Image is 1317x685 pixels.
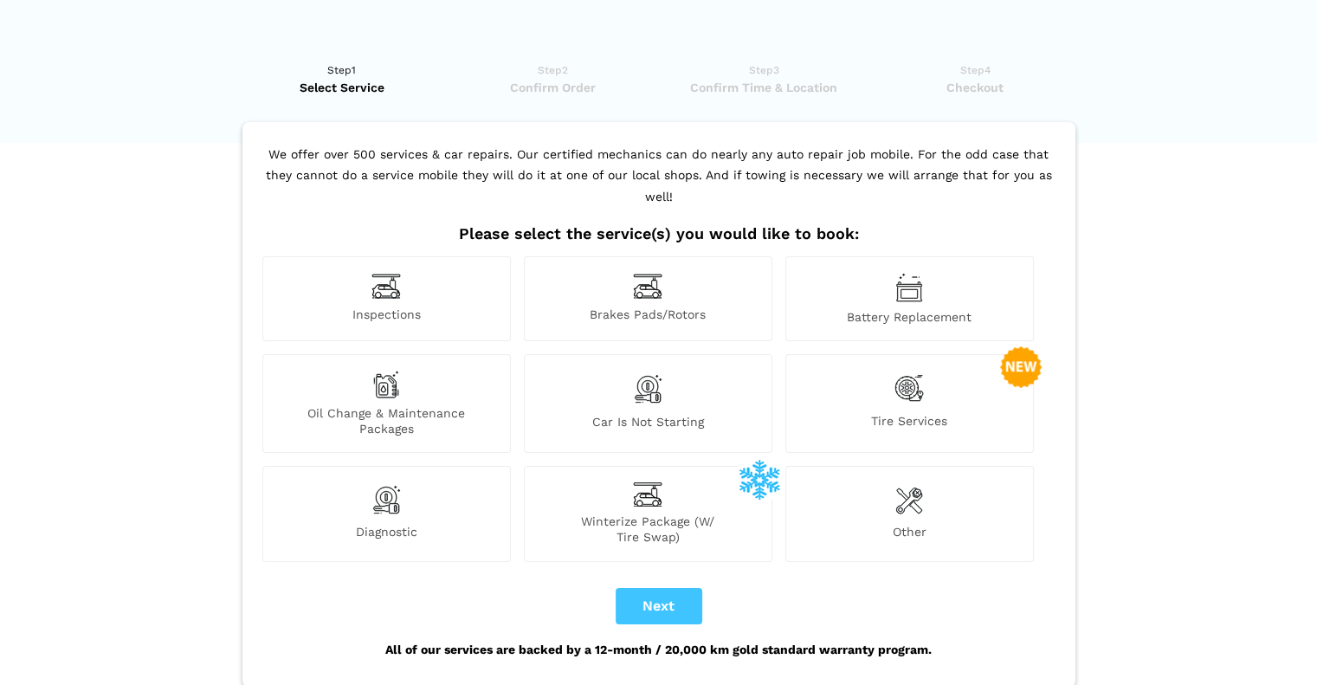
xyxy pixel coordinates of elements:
img: new-badge-2-48.png [1000,346,1042,388]
img: winterize-icon_1.png [739,458,780,500]
span: Checkout [875,79,1075,96]
a: Step3 [664,61,864,96]
span: Inspections [263,307,510,325]
a: Step2 [453,61,653,96]
a: Step4 [875,61,1075,96]
button: Next [616,588,702,624]
span: Diagnostic [263,524,510,545]
a: Step1 [242,61,442,96]
span: Other [786,524,1033,545]
p: We offer over 500 services & car repairs. Our certified mechanics can do nearly any auto repair j... [258,144,1060,225]
span: Confirm Order [453,79,653,96]
span: Battery Replacement [786,309,1033,325]
span: Confirm Time & Location [664,79,864,96]
span: Tire Services [786,413,1033,436]
div: All of our services are backed by a 12-month / 20,000 km gold standard warranty program. [258,624,1060,675]
span: Oil Change & Maintenance Packages [263,405,510,436]
span: Winterize Package (W/ Tire Swap) [525,514,771,545]
span: Select Service [242,79,442,96]
span: Brakes Pads/Rotors [525,307,771,325]
span: Car is not starting [525,414,771,436]
h2: Please select the service(s) you would like to book: [258,224,1060,243]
